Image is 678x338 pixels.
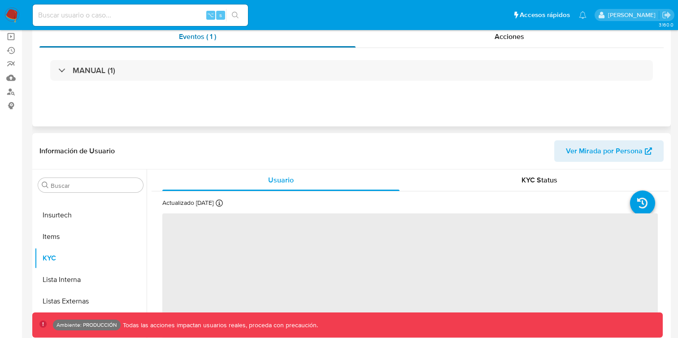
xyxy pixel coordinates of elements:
h1: Información de Usuario [39,147,115,156]
button: search-icon [226,9,244,22]
input: Buscar [51,182,139,190]
span: ⌥ [207,11,214,19]
h3: MANUAL (1) [73,65,115,75]
span: KYC Status [522,175,557,185]
span: Accesos rápidos [520,10,570,20]
button: Ver Mirada por Persona [554,140,664,162]
button: KYC [35,247,147,269]
span: Acciones [495,31,524,42]
p: Todas las acciones impactan usuarios reales, proceda con precaución. [121,321,318,329]
p: joaquin.dolcemascolo@mercadolibre.com [608,11,659,19]
a: Salir [662,10,671,20]
span: ‌ [162,213,658,325]
input: Buscar usuario o caso... [33,9,248,21]
span: Ver Mirada por Persona [566,140,643,162]
button: Listas Externas [35,290,147,312]
button: Buscar [42,182,49,189]
span: Usuario [268,175,294,185]
button: Lista Interna [35,269,147,290]
button: Items [35,226,147,247]
p: Ambiente: PRODUCCIÓN [56,323,117,327]
span: s [219,11,222,19]
button: Insurtech [35,204,147,226]
a: Notificaciones [579,11,587,19]
p: Actualizado [DATE] [162,199,213,207]
span: 3.160.0 [659,21,674,28]
span: Eventos ( 1 ) [179,31,216,42]
div: MANUAL (1) [50,60,653,81]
